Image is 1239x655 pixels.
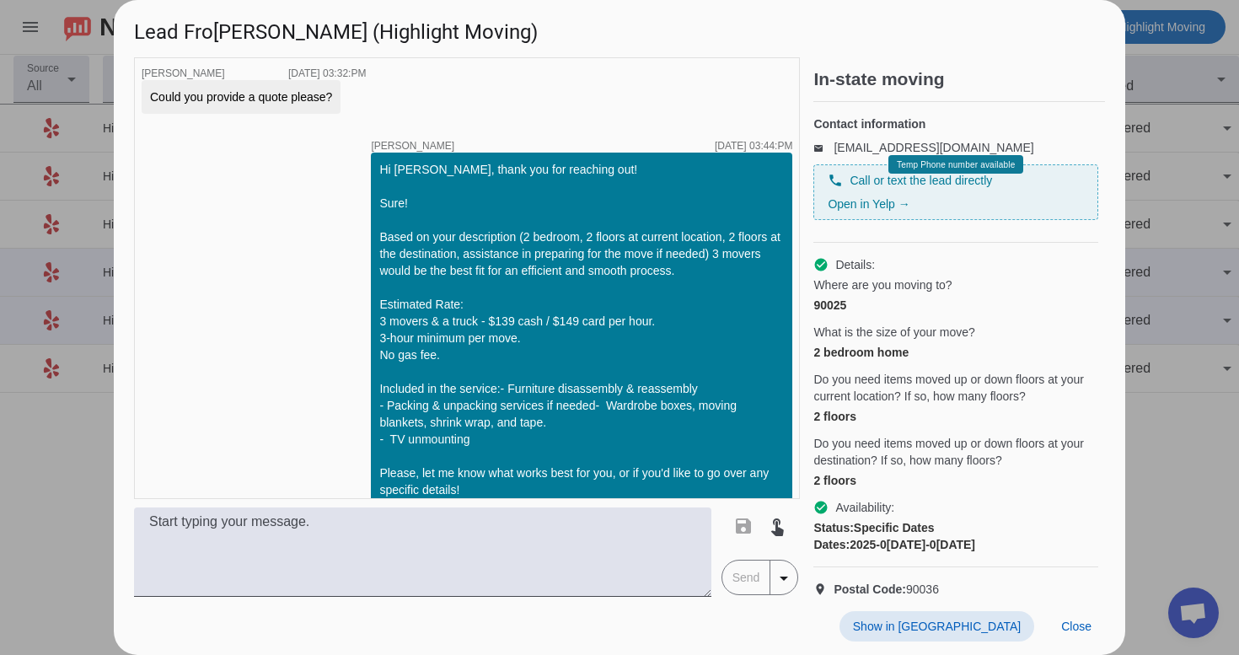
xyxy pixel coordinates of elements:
a: [EMAIL_ADDRESS][DOMAIN_NAME] [834,141,1033,154]
mat-icon: location_on [813,583,834,596]
span: What is the size of your move? [813,324,974,341]
span: [PERSON_NAME] [371,141,454,151]
div: 2025-0[DATE]-0[DATE] [813,536,1098,553]
button: Close [1048,611,1105,642]
button: Show in [GEOGRAPHIC_DATA] [839,611,1034,642]
span: Details: [835,256,875,273]
div: [DATE] 03:44:PM [715,141,792,151]
strong: Dates: [813,538,850,551]
span: Show in [GEOGRAPHIC_DATA] [853,620,1021,633]
mat-icon: email [813,143,834,152]
a: Open in Yelp → [828,197,909,211]
mat-icon: arrow_drop_down [774,568,794,588]
span: Do you need items moved up or down floors at your destination? If so, how many floors? [813,435,1098,469]
mat-icon: touch_app [767,516,787,536]
span: Call or text the lead directly [850,172,992,189]
span: Availability: [835,499,894,516]
div: Specific Dates [813,519,1098,536]
span: Temp Phone number available [897,160,1015,169]
div: 2 bedroom home [813,344,1098,361]
div: Hi [PERSON_NAME], thank you for reaching out! Sure! Based on your description (2 bedroom, 2 floor... [379,161,784,498]
span: Close [1061,620,1091,633]
div: 2 floors [813,472,1098,489]
span: Where are you moving to? [813,276,952,293]
div: 2 floors [813,408,1098,425]
span: [PERSON_NAME] [142,67,225,79]
div: Could you provide a quote please? [150,89,332,105]
h4: Contact information [813,115,1098,132]
span: 90036 [834,581,939,598]
strong: Postal Code: [834,583,906,596]
div: [DATE] 03:32:PM [288,68,366,78]
mat-icon: check_circle [813,500,829,515]
mat-icon: phone [828,173,843,188]
h2: In-state moving [813,71,1105,88]
mat-icon: check_circle [813,257,829,272]
strong: Status: [813,521,853,534]
span: Do you need items moved up or down floors at your current location? If so, how many floors? [813,371,1098,405]
div: 90025 [813,297,1098,314]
